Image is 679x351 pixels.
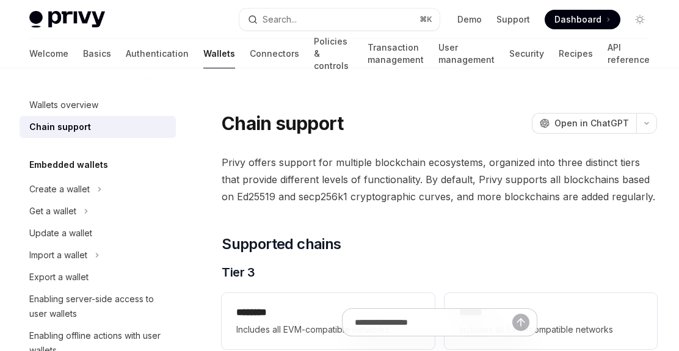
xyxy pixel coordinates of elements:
span: ⌘ K [419,15,432,24]
a: Transaction management [368,39,424,68]
div: Export a wallet [29,270,89,284]
span: Tier 3 [222,264,255,281]
div: Enabling server-side access to user wallets [29,292,169,321]
a: API reference [608,39,650,68]
a: Export a wallet [20,266,176,288]
span: Dashboard [554,13,601,26]
input: Ask a question... [355,309,512,336]
a: Demo [457,13,482,26]
a: **** ***Includes all EVM-compatible networks [222,293,434,349]
button: Search...⌘K [239,9,440,31]
h5: Embedded wallets [29,157,108,172]
h1: Chain support [222,112,343,134]
div: Chain support [29,120,91,134]
a: Connectors [250,39,299,68]
div: Update a wallet [29,226,92,241]
a: Recipes [559,39,593,68]
a: Welcome [29,39,68,68]
span: Open in ChatGPT [554,117,629,129]
div: Search... [263,12,297,27]
a: Policies & controls [314,39,353,68]
a: Support [496,13,530,26]
div: Wallets overview [29,98,98,112]
a: Wallets overview [20,94,176,116]
button: Get a wallet [20,200,95,222]
a: Authentication [126,39,189,68]
a: Chain support [20,116,176,138]
span: Privy offers support for multiple blockchain ecosystems, organized into three distinct tiers that... [222,154,657,205]
div: Import a wallet [29,248,87,262]
a: Enabling server-side access to user wallets [20,288,176,325]
button: Toggle dark mode [630,10,650,29]
a: Security [509,39,544,68]
button: Create a wallet [20,178,108,200]
a: **** *Includes all SVM-compatible networks [445,293,657,349]
a: Basics [83,39,111,68]
button: Send message [512,314,529,331]
div: Create a wallet [29,182,90,197]
a: User management [438,39,495,68]
button: Import a wallet [20,244,106,266]
a: Update a wallet [20,222,176,244]
span: Supported chains [222,234,341,254]
img: light logo [29,11,105,28]
a: Wallets [203,39,235,68]
button: Open in ChatGPT [532,113,636,134]
div: Get a wallet [29,204,76,219]
a: Dashboard [545,10,620,29]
